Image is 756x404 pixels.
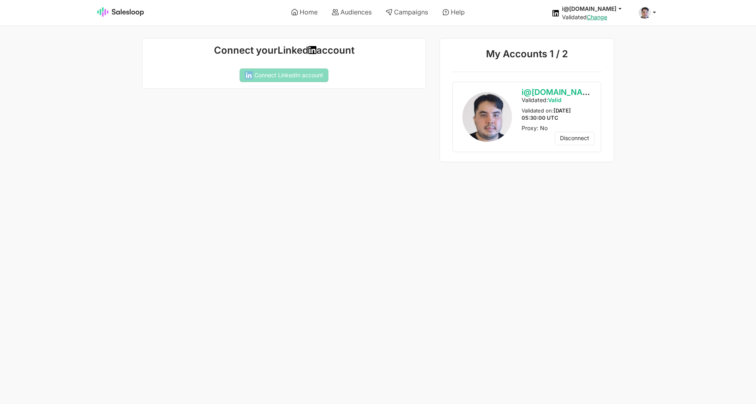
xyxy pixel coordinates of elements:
[522,125,594,132] p: Proxy: No
[452,48,602,62] p: My Accounts 1 / 2
[548,96,562,103] span: Valid
[278,44,308,56] strong: Linked
[522,87,597,97] span: i@[DOMAIN_NAME]
[555,132,594,145] a: Disconnect
[380,5,434,19] a: Campaigns
[437,5,470,19] a: Help
[462,92,512,142] img: Profile Image
[587,14,607,20] a: Change
[326,5,377,19] a: Audiences
[562,14,629,21] div: Validated
[522,107,571,121] strong: [DATE] 05:30:00 UTC
[149,45,419,56] h1: Connect your account
[522,107,571,121] small: Validated on:
[97,7,144,17] img: Salesloop
[522,96,594,104] p: Validated:
[286,5,323,19] a: Home
[562,5,629,12] button: i@[DOMAIN_NAME]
